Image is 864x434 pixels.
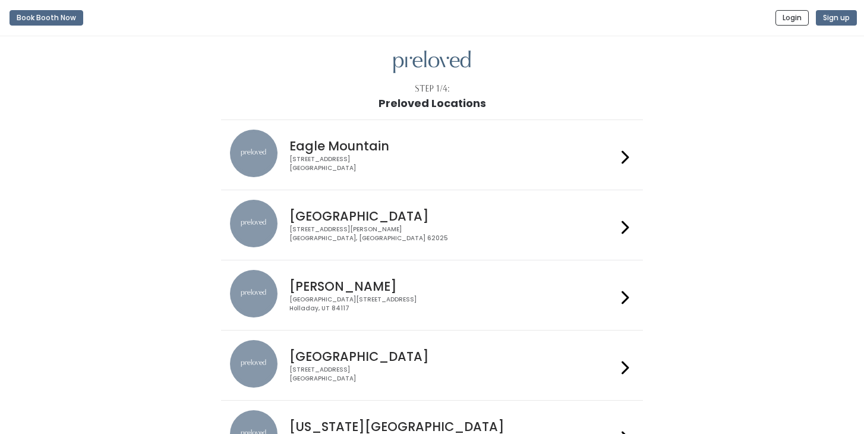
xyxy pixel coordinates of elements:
h4: [US_STATE][GEOGRAPHIC_DATA] [289,420,616,433]
img: preloved location [230,130,278,177]
div: [STREET_ADDRESS] [GEOGRAPHIC_DATA] [289,155,616,172]
div: [STREET_ADDRESS] [GEOGRAPHIC_DATA] [289,366,616,383]
img: preloved logo [393,51,471,74]
h4: [GEOGRAPHIC_DATA] [289,209,616,223]
a: preloved location [GEOGRAPHIC_DATA] [STREET_ADDRESS][PERSON_NAME][GEOGRAPHIC_DATA], [GEOGRAPHIC_D... [230,200,633,250]
h4: Eagle Mountain [289,139,616,153]
a: Book Booth Now [10,5,83,31]
img: preloved location [230,340,278,388]
h4: [GEOGRAPHIC_DATA] [289,350,616,363]
div: [STREET_ADDRESS][PERSON_NAME] [GEOGRAPHIC_DATA], [GEOGRAPHIC_DATA] 62025 [289,225,616,243]
h1: Preloved Locations [379,98,486,109]
button: Sign up [816,10,857,26]
h4: [PERSON_NAME] [289,279,616,293]
img: preloved location [230,270,278,317]
button: Book Booth Now [10,10,83,26]
button: Login [775,10,809,26]
div: Step 1/4: [415,83,450,95]
a: preloved location [GEOGRAPHIC_DATA] [STREET_ADDRESS][GEOGRAPHIC_DATA] [230,340,633,391]
a: preloved location [PERSON_NAME] [GEOGRAPHIC_DATA][STREET_ADDRESS]Holladay, UT 84117 [230,270,633,320]
a: preloved location Eagle Mountain [STREET_ADDRESS][GEOGRAPHIC_DATA] [230,130,633,180]
div: [GEOGRAPHIC_DATA][STREET_ADDRESS] Holladay, UT 84117 [289,295,616,313]
img: preloved location [230,200,278,247]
